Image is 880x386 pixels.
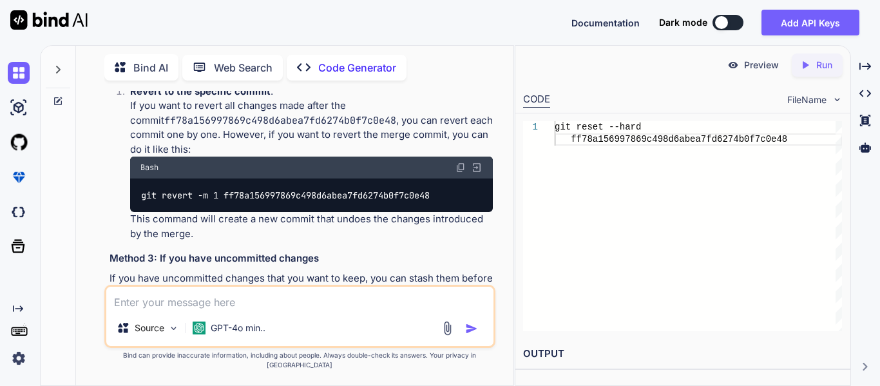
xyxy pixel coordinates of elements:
button: Documentation [571,16,640,30]
img: Pick Models [168,323,179,334]
code: ff78a156997869c498d6abea7fd6274b0f7c0e48 [164,114,396,127]
span: FileName [787,93,827,106]
p: Preview [744,59,779,72]
img: premium [8,166,30,188]
img: Bind AI [10,10,88,30]
img: settings [8,347,30,369]
img: copy [455,162,466,173]
p: This command will create a new commit that undoes the changes introduced by the merge. [130,212,493,241]
span: ff78a156997869c498d6abea7fd6274b0f7c0e48 [571,134,787,144]
strong: Revert to the specific commit [130,85,271,97]
div: CODE [523,92,550,108]
img: darkCloudIdeIcon [8,201,30,223]
span: git reset --hard [555,122,641,132]
p: Bind AI [133,60,168,75]
img: preview [727,59,739,71]
code: git revert -m 1 ff78a156997869c498d6abea7fd6274b0f7c0e48 [140,189,431,202]
p: Bind can provide inaccurate information, including about people. Always double-check its answers.... [104,351,495,370]
h2: OUTPUT [515,339,850,369]
img: chat [8,62,30,84]
img: chevron down [832,94,843,105]
p: GPT-4o min.. [211,322,265,334]
div: 1 [523,121,538,133]
h3: Method 3: If you have uncommitted changes [110,251,493,266]
img: ai-studio [8,97,30,119]
p: Source [135,322,164,334]
p: Code Generator [318,60,396,75]
p: Run [816,59,832,72]
span: Documentation [571,17,640,28]
p: Web Search [214,60,273,75]
img: attachment [440,321,455,336]
img: GPT-4o mini [193,322,206,334]
img: Open in Browser [471,162,483,173]
span: Bash [140,162,158,173]
img: githubLight [8,131,30,153]
p: : If you want to revert all changes made after the commit , you can revert each commit one by one... [130,84,493,157]
img: icon [465,322,478,335]
p: If you have uncommitted changes that you want to keep, you can stash them before resetting: [110,271,493,300]
span: Dark mode [659,16,707,29]
button: Add API Keys [761,10,859,35]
